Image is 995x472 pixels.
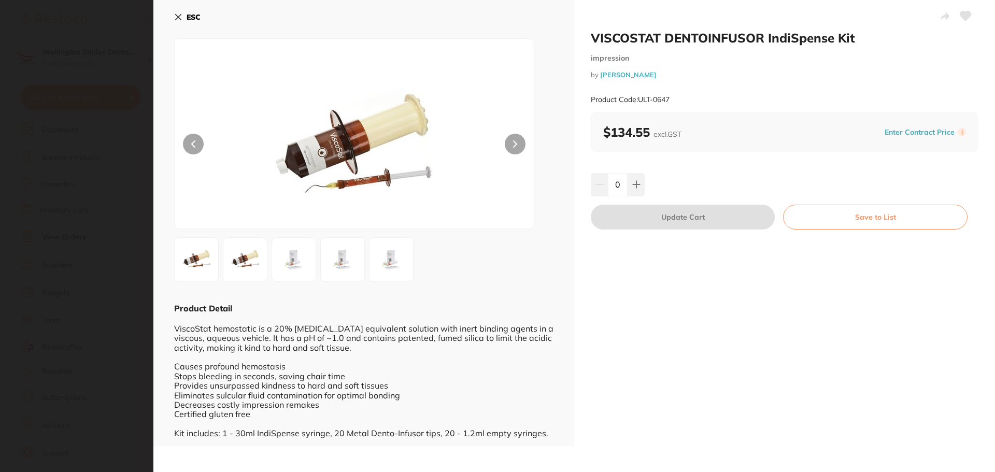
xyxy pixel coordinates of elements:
h2: VISCOSTAT DENTOINFUSOR IndiSpense Kit [591,30,978,46]
img: XzUuanBn [373,241,410,278]
button: Save to List [783,205,968,230]
img: LmpwZw [247,65,462,228]
img: XzQuanBn [324,241,361,278]
img: XzMuanBn [275,241,312,278]
small: impression [591,54,978,63]
b: Product Detail [174,303,232,313]
img: XzIuanBn [226,241,264,278]
span: excl. GST [653,130,681,139]
small: by [591,71,978,79]
a: [PERSON_NAME] [600,70,657,79]
b: $134.55 [603,124,681,140]
small: Product Code: ULT-0647 [591,95,670,104]
div: ViscoStat hemostatic is a 20% [MEDICAL_DATA] equivalent solution with inert binding agents in a v... [174,314,553,438]
button: Enter Contract Price [882,127,958,137]
img: LmpwZw [178,241,215,278]
button: ESC [174,8,201,26]
button: Update Cart [591,205,775,230]
b: ESC [187,12,201,22]
label: i [958,128,966,136]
